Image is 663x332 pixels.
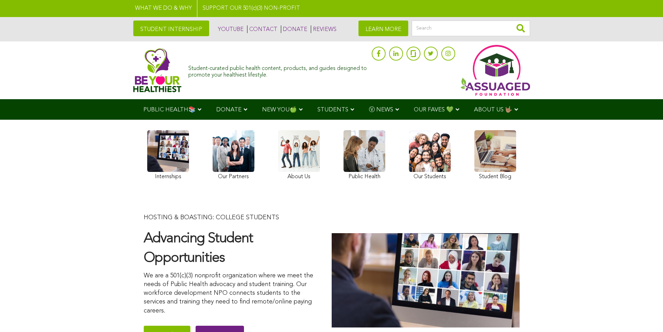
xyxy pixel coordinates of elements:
[216,25,244,33] a: YOUTUBE
[358,21,408,36] a: LEARN MORE
[332,233,520,327] img: assuaged-foundation-students-internship-501(c)(3)-non-profit-and-donor-support 9
[412,21,530,36] input: Search
[143,107,196,113] span: PUBLIC HEALTH📚
[133,99,530,120] div: Navigation Menu
[474,107,512,113] span: ABOUT US 🤟🏽
[281,25,307,33] a: DONATE
[311,25,337,33] a: REVIEWS
[144,213,318,222] p: HOSTING & BOASTING: COLLEGE STUDENTS
[188,62,368,79] div: Student-curated public health content, products, and guides designed to promote your healthiest l...
[411,50,416,57] img: glassdoor
[133,21,209,36] a: STUDENT INTERNSHIP
[144,271,318,315] p: We are a 501(c)(3) nonprofit organization where we meet the needs of Public Health advocacy and s...
[133,48,182,92] img: Assuaged
[216,107,242,113] span: DONATE
[144,232,253,265] strong: Advancing Student Opportunities
[247,25,277,33] a: CONTACT
[262,107,297,113] span: NEW YOU🍏
[414,107,453,113] span: OUR FAVES 💚
[460,45,530,96] img: Assuaged App
[369,107,393,113] span: Ⓥ NEWS
[317,107,348,113] span: STUDENTS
